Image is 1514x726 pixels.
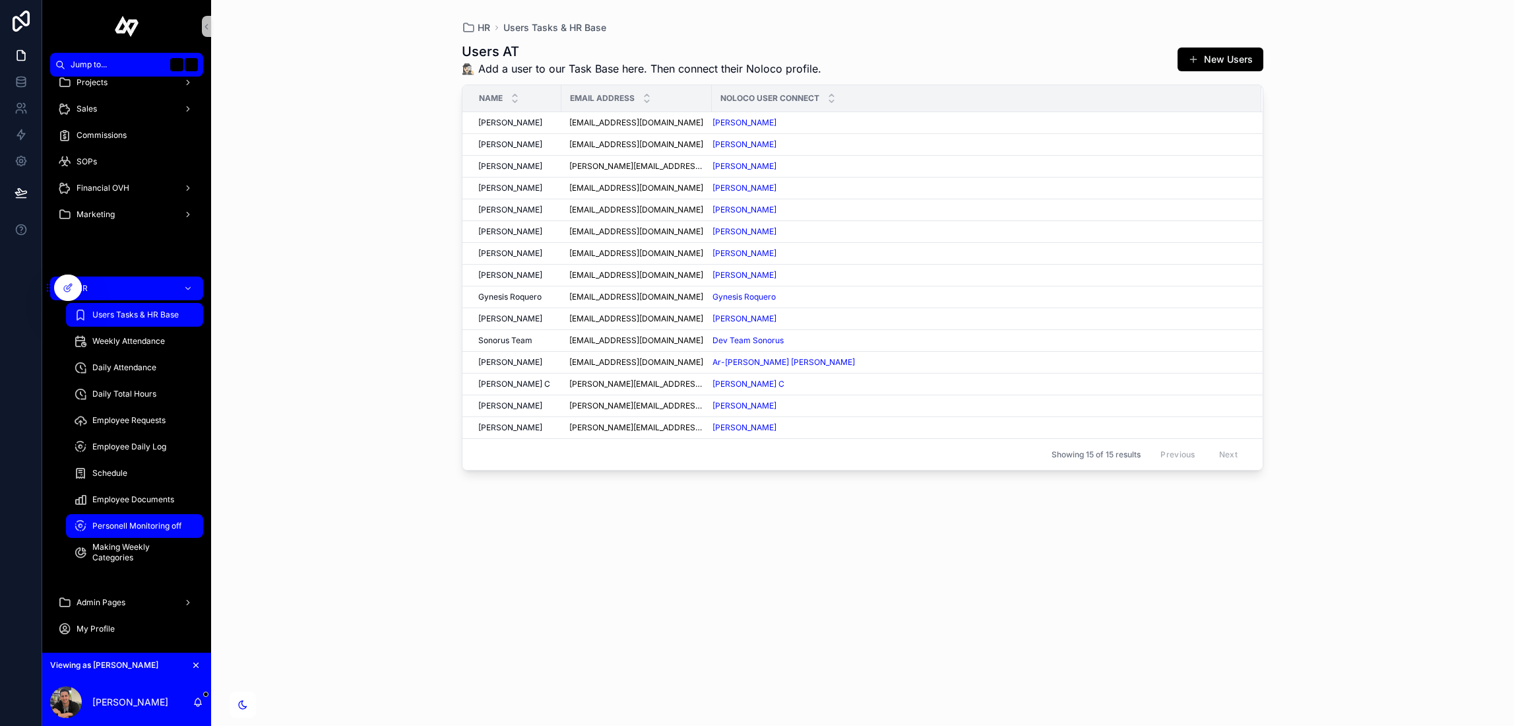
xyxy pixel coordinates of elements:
[478,183,542,193] span: [PERSON_NAME]
[569,161,704,172] a: [PERSON_NAME][EMAIL_ADDRESS][DOMAIN_NAME]
[569,292,703,302] a: [EMAIL_ADDRESS][DOMAIN_NAME]
[569,422,704,433] a: [PERSON_NAME][EMAIL_ADDRESS][DOMAIN_NAME]
[66,461,203,485] a: Schedule
[569,292,704,302] a: [EMAIL_ADDRESS][DOMAIN_NAME]
[50,617,203,641] a: My Profile
[186,59,197,70] span: K
[712,161,1246,172] a: [PERSON_NAME]
[77,183,129,193] span: Financial OVH
[712,335,784,346] a: Dev Team Sonorus
[478,161,542,172] span: [PERSON_NAME]
[569,379,704,389] a: [PERSON_NAME][EMAIL_ADDRESS][DOMAIN_NAME]
[712,401,776,411] a: [PERSON_NAME]
[569,139,704,150] a: [EMAIL_ADDRESS][DOMAIN_NAME]
[569,205,704,215] a: [EMAIL_ADDRESS][DOMAIN_NAME]
[462,61,821,77] span: 🕵🏻‍♀️ Add a user to our Task Base here. Then connect their Noloco profile.
[712,292,1246,302] a: Gynesis Roquero
[712,205,776,215] a: [PERSON_NAME]
[569,205,703,215] a: [EMAIL_ADDRESS][DOMAIN_NAME]
[569,270,703,280] a: [EMAIL_ADDRESS][DOMAIN_NAME]
[712,205,1246,215] a: [PERSON_NAME]
[478,248,542,259] span: [PERSON_NAME]
[478,270,553,280] a: [PERSON_NAME]
[77,156,97,167] span: SOPs
[42,77,211,653] div: scrollable content
[77,624,115,634] span: My Profile
[569,139,703,150] a: [EMAIL_ADDRESS][DOMAIN_NAME]
[712,183,776,193] a: [PERSON_NAME]
[569,313,703,324] a: [EMAIL_ADDRESS][DOMAIN_NAME]
[478,357,542,368] span: [PERSON_NAME]
[478,205,542,215] span: [PERSON_NAME]
[92,494,174,505] span: Employee Documents
[92,310,179,320] span: Users Tasks & HR Base
[50,150,203,174] a: SOPs
[712,401,1246,411] a: [PERSON_NAME]
[50,71,203,94] a: Projects
[478,292,553,302] a: Gynesis Roquero
[478,422,542,433] span: [PERSON_NAME]
[712,139,1246,150] a: [PERSON_NAME]
[77,77,108,88] span: Projects
[92,696,168,709] p: [PERSON_NAME]
[1178,48,1263,71] a: New Users
[92,336,165,346] span: Weekly Attendance
[66,356,203,379] a: Daily Attendance
[712,422,1246,433] a: [PERSON_NAME]
[712,379,1246,389] a: [PERSON_NAME] C
[71,59,165,70] span: Jump to...
[92,362,156,373] span: Daily Attendance
[478,422,553,433] a: [PERSON_NAME]
[50,123,203,147] a: Commissions
[569,117,704,128] a: [EMAIL_ADDRESS][DOMAIN_NAME]
[478,248,553,259] a: [PERSON_NAME]
[478,205,553,215] a: [PERSON_NAME]
[77,283,88,294] span: HR
[712,139,776,150] span: [PERSON_NAME]
[569,248,704,259] a: [EMAIL_ADDRESS][DOMAIN_NAME]
[66,435,203,459] a: Employee Daily Log
[569,226,704,237] a: [EMAIL_ADDRESS][DOMAIN_NAME]
[569,357,703,368] a: [EMAIL_ADDRESS][DOMAIN_NAME]
[478,226,553,237] a: [PERSON_NAME]
[478,379,550,389] span: [PERSON_NAME] C
[478,270,542,280] span: [PERSON_NAME]
[115,16,139,37] img: App logo
[712,226,1246,237] a: [PERSON_NAME]
[478,292,542,302] span: Gynesis Roquero
[569,401,704,411] a: [PERSON_NAME][EMAIL_ADDRESS][DOMAIN_NAME]
[712,161,776,172] a: [PERSON_NAME]
[478,161,553,172] a: [PERSON_NAME]
[462,42,821,61] h1: Users AT
[712,270,1246,280] a: [PERSON_NAME]
[569,226,703,237] a: [EMAIL_ADDRESS][DOMAIN_NAME]
[66,488,203,511] a: Employee Documents
[66,541,203,564] a: Making Weekly Categories
[77,209,115,220] span: Marketing
[712,292,776,302] a: Gynesis Roquero
[712,357,855,368] a: Ar-[PERSON_NAME] [PERSON_NAME]
[92,415,166,426] span: Employee Requests
[712,270,776,280] a: [PERSON_NAME]
[712,117,776,128] span: [PERSON_NAME]
[50,660,158,671] span: Viewing as [PERSON_NAME]
[569,270,704,280] a: [EMAIL_ADDRESS][DOMAIN_NAME]
[478,379,553,389] a: [PERSON_NAME] C
[712,313,776,324] a: [PERSON_NAME]
[712,226,776,237] a: [PERSON_NAME]
[712,183,1246,193] a: [PERSON_NAME]
[478,226,542,237] span: [PERSON_NAME]
[503,21,606,34] a: Users Tasks & HR Base
[712,117,1246,128] a: [PERSON_NAME]
[478,183,553,193] a: [PERSON_NAME]
[569,248,703,259] a: [EMAIL_ADDRESS][DOMAIN_NAME]
[1052,449,1141,460] span: Showing 15 of 15 results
